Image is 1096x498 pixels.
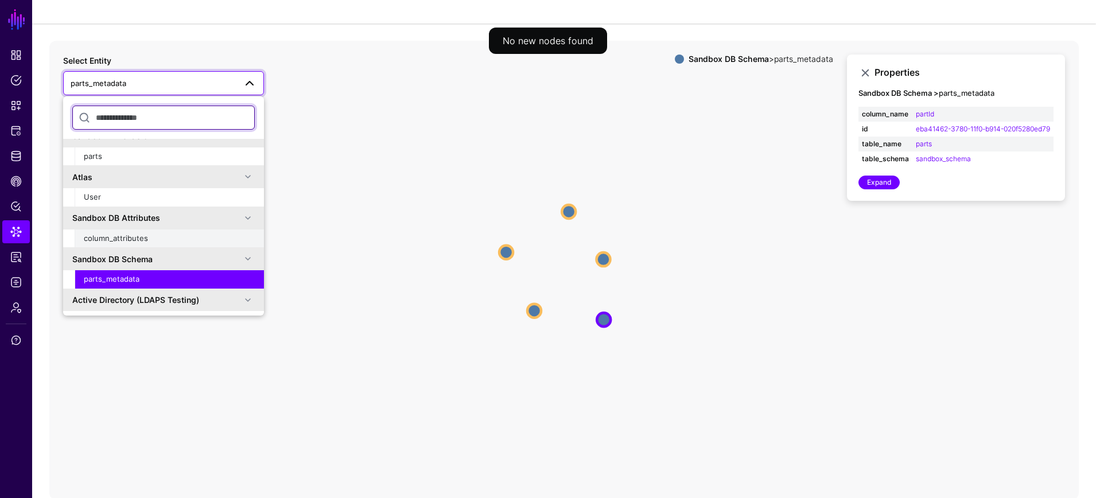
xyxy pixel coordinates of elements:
[84,234,148,243] span: column_attributes
[916,110,934,118] a: partId
[63,55,111,67] label: Select Entity
[2,246,30,269] a: Reports
[72,171,241,183] div: Atlas
[72,294,241,306] div: Active Directory (LDAPS Testing)
[75,229,264,248] button: column_attributes
[10,49,22,61] span: Dashboard
[862,124,909,134] strong: id
[2,69,30,92] a: Policies
[10,150,22,162] span: Identity Data Fabric
[2,44,30,67] a: Dashboard
[10,125,22,137] span: Protected Systems
[7,7,26,32] a: SGNL
[84,192,101,201] span: User
[2,220,30,243] a: Data Lens
[862,154,909,164] strong: table_schema
[2,195,30,218] a: Policy Lens
[862,139,909,149] strong: table_name
[2,296,30,319] a: Admin
[858,176,900,189] a: Expand
[10,277,22,288] span: Logs
[858,88,939,98] strong: Sandbox DB Schema >
[916,139,932,148] a: parts
[84,151,102,161] span: parts
[75,147,264,166] button: parts
[2,94,30,117] a: Snippets
[862,109,909,119] strong: column_name
[72,212,241,224] div: Sandbox DB Attributes
[2,145,30,168] a: Identity Data Fabric
[71,79,126,88] span: parts_metadata
[10,302,22,313] span: Admin
[10,201,22,212] span: Policy Lens
[72,253,241,265] div: Sandbox DB Schema
[686,55,835,64] div: > parts_metadata
[10,251,22,263] span: Reports
[2,170,30,193] a: CAEP Hub
[10,75,22,86] span: Policies
[75,270,264,289] button: parts_metadata
[489,28,607,54] div: No new nodes found
[84,274,139,283] span: parts_metadata
[10,100,22,111] span: Snippets
[10,226,22,238] span: Data Lens
[75,188,264,207] button: User
[2,119,30,142] a: Protected Systems
[689,54,769,64] strong: Sandbox DB Schema
[858,89,1054,98] h4: parts_metadata
[916,154,971,163] a: sandbox_schema
[2,271,30,294] a: Logs
[916,124,1050,133] a: eba41462-3780-11f0-b914-020f5280ed79
[875,67,1054,78] h3: Properties
[10,334,22,346] span: Support
[10,176,22,187] span: CAEP Hub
